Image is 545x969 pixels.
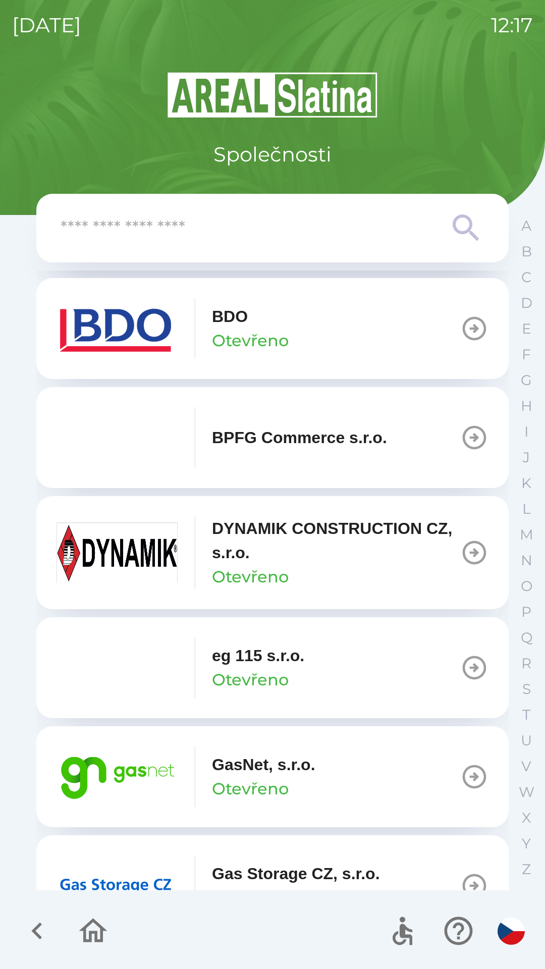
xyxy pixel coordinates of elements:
[514,573,539,599] button: O
[212,425,387,450] p: BPFG Commerce s.r.o.
[521,294,532,312] p: D
[36,387,509,488] button: BPFG Commerce s.r.o.
[522,835,531,852] p: Y
[522,860,531,878] p: Z
[514,548,539,573] button: N
[514,316,539,342] button: E
[12,10,81,40] p: [DATE]
[36,835,509,936] button: Gas Storage CZ, s.r.o.Otevřeno
[521,474,531,492] p: K
[514,831,539,856] button: Y
[521,629,532,647] p: Q
[514,496,539,522] button: L
[514,264,539,290] button: C
[514,651,539,676] button: R
[212,516,460,565] p: DYNAMIK CONSTRUCTION CZ, s.r.o.
[36,71,509,119] img: Logo
[521,217,531,235] p: A
[514,290,539,316] button: D
[522,809,531,827] p: X
[514,856,539,882] button: Z
[514,367,539,393] button: G
[212,777,289,801] p: Otevřeno
[36,496,509,609] button: DYNAMIK CONSTRUCTION CZ, s.r.o.Otevřeno
[521,732,532,749] p: U
[514,753,539,779] button: V
[498,918,525,945] img: cs flag
[521,552,532,569] p: N
[514,470,539,496] button: K
[523,449,530,466] p: J
[522,706,530,724] p: T
[514,239,539,264] button: B
[36,726,509,827] button: GasNet, s.r.o.Otevřeno
[212,886,289,910] p: Otevřeno
[514,419,539,445] button: I
[514,393,539,419] button: H
[521,268,531,286] p: C
[522,680,531,698] p: S
[522,500,530,518] p: L
[57,855,178,916] img: 2bd567fa-230c-43b3-b40d-8aef9e429395.png
[514,342,539,367] button: F
[520,526,533,544] p: M
[57,407,178,468] img: f3b1b367-54a7-43c8-9d7e-84e812667233.png
[212,643,304,668] p: eg 115 s.r.o.
[212,304,248,329] p: BDO
[524,423,528,441] p: I
[521,758,531,775] p: V
[491,10,533,40] p: 12:17
[514,779,539,805] button: W
[212,862,380,886] p: Gas Storage CZ, s.r.o.
[514,522,539,548] button: M
[514,213,539,239] button: A
[514,625,539,651] button: Q
[521,243,532,260] p: B
[57,746,178,807] img: 95bd5263-4d84-4234-8c68-46e365c669f1.png
[514,702,539,728] button: T
[522,346,531,363] p: F
[212,668,289,692] p: Otevřeno
[212,752,315,777] p: GasNet, s.r.o.
[212,565,289,589] p: Otevřeno
[213,139,332,170] p: Společnosti
[514,676,539,702] button: S
[521,397,532,415] p: H
[514,805,539,831] button: X
[57,298,178,359] img: ae7449ef-04f1-48ed-85b5-e61960c78b50.png
[521,577,532,595] p: O
[36,278,509,379] button: BDOOtevřeno
[521,603,531,621] p: P
[57,522,178,583] img: 9aa1c191-0426-4a03-845b-4981a011e109.jpeg
[521,655,531,672] p: R
[514,445,539,470] button: J
[212,329,289,353] p: Otevřeno
[514,728,539,753] button: U
[521,371,532,389] p: G
[514,599,539,625] button: P
[522,320,531,338] p: E
[519,783,534,801] p: W
[36,617,509,718] button: eg 115 s.r.o.Otevřeno
[57,637,178,698] img: 1a4889b5-dc5b-4fa6-815e-e1339c265386.png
